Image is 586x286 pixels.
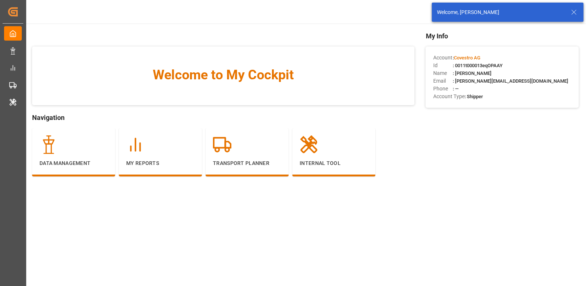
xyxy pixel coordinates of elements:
span: : 0011t000013eqOPAAY [452,63,502,68]
span: Email [433,77,452,85]
div: Welcome, [PERSON_NAME] [437,8,564,16]
p: Internal Tool [300,159,368,167]
span: Name [433,69,452,77]
span: My Info [425,31,579,41]
p: Transport Planner [213,159,281,167]
span: Phone [433,85,452,93]
span: Id [433,62,452,69]
span: Covestro AG [454,55,480,61]
p: My Reports [126,159,194,167]
span: Welcome to My Cockpit [47,65,400,85]
span: : [452,55,480,61]
span: Account [433,54,452,62]
span: : — [452,86,458,92]
p: Data Management [39,159,108,167]
span: : [PERSON_NAME][EMAIL_ADDRESS][DOMAIN_NAME] [452,78,568,84]
span: Navigation [32,113,414,123]
span: : [PERSON_NAME] [452,70,491,76]
span: Account Type [433,93,464,100]
span: : Shipper [464,94,483,99]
